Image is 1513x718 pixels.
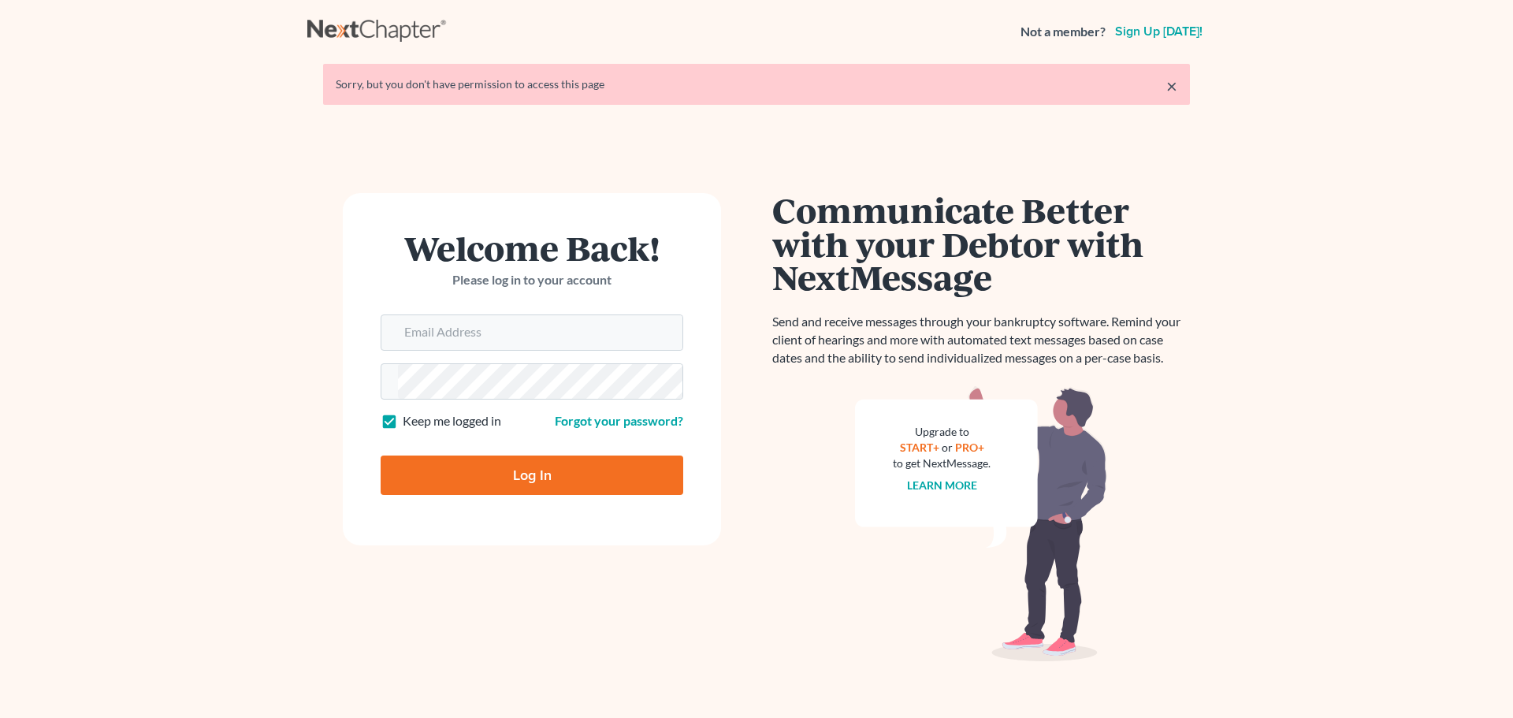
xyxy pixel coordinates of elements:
div: to get NextMessage. [893,456,991,471]
a: Forgot your password? [555,413,683,428]
a: START+ [900,441,939,454]
h1: Communicate Better with your Debtor with NextMessage [772,193,1190,294]
a: PRO+ [955,441,984,454]
span: or [942,441,953,454]
a: × [1166,76,1177,95]
strong: Not a member? [1020,23,1106,41]
input: Log In [381,456,683,495]
img: nextmessage_bg-59042aed3d76b12b5cd301f8e5b87938c9018125f34e5fa2b7a6b67550977c72.svg [855,386,1107,662]
a: Learn more [907,478,977,492]
a: Sign up [DATE]! [1112,25,1206,38]
div: Upgrade to [893,424,991,440]
h1: Welcome Back! [381,231,683,265]
div: Sorry, but you don't have permission to access this page [336,76,1177,92]
p: Please log in to your account [381,271,683,289]
input: Email Address [398,315,682,350]
p: Send and receive messages through your bankruptcy software. Remind your client of hearings and mo... [772,313,1190,367]
label: Keep me logged in [403,412,501,430]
